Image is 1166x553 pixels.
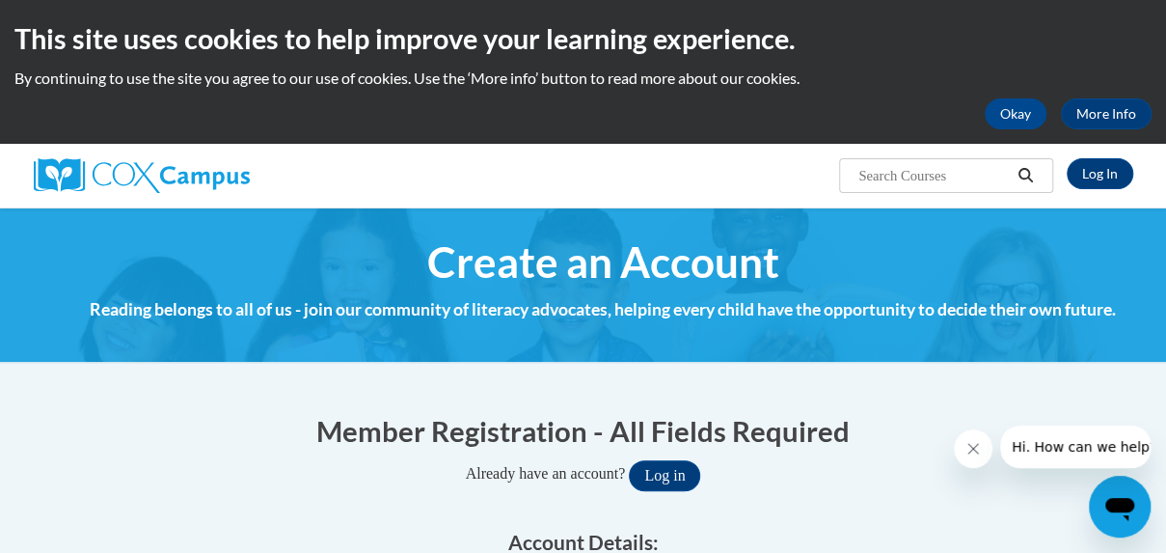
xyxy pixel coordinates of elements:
[1061,98,1152,129] a: More Info
[1089,476,1151,538] iframe: Button to launch messaging window
[12,14,156,29] span: Hi. How can we help?
[427,236,779,288] span: Create an Account
[1011,164,1040,187] button: Search
[14,19,1152,58] h2: This site uses cookies to help improve your learning experience.
[856,164,1011,187] input: Search Courses
[34,158,250,193] img: Cox Campus
[34,411,1133,451] h1: Member Registration - All Fields Required
[14,68,1152,89] p: By continuing to use the site you agree to our use of cookies. Use the ‘More info’ button to read...
[954,429,992,468] iframe: Close message
[1067,158,1133,189] a: Log In
[1000,426,1151,468] iframe: Message from company
[53,297,1152,322] h4: Reading belongs to all of us - join our community of literacy advocates, helping every child have...
[466,465,626,482] span: Already have an account?
[985,98,1046,129] button: Okay
[629,460,700,491] button: Log in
